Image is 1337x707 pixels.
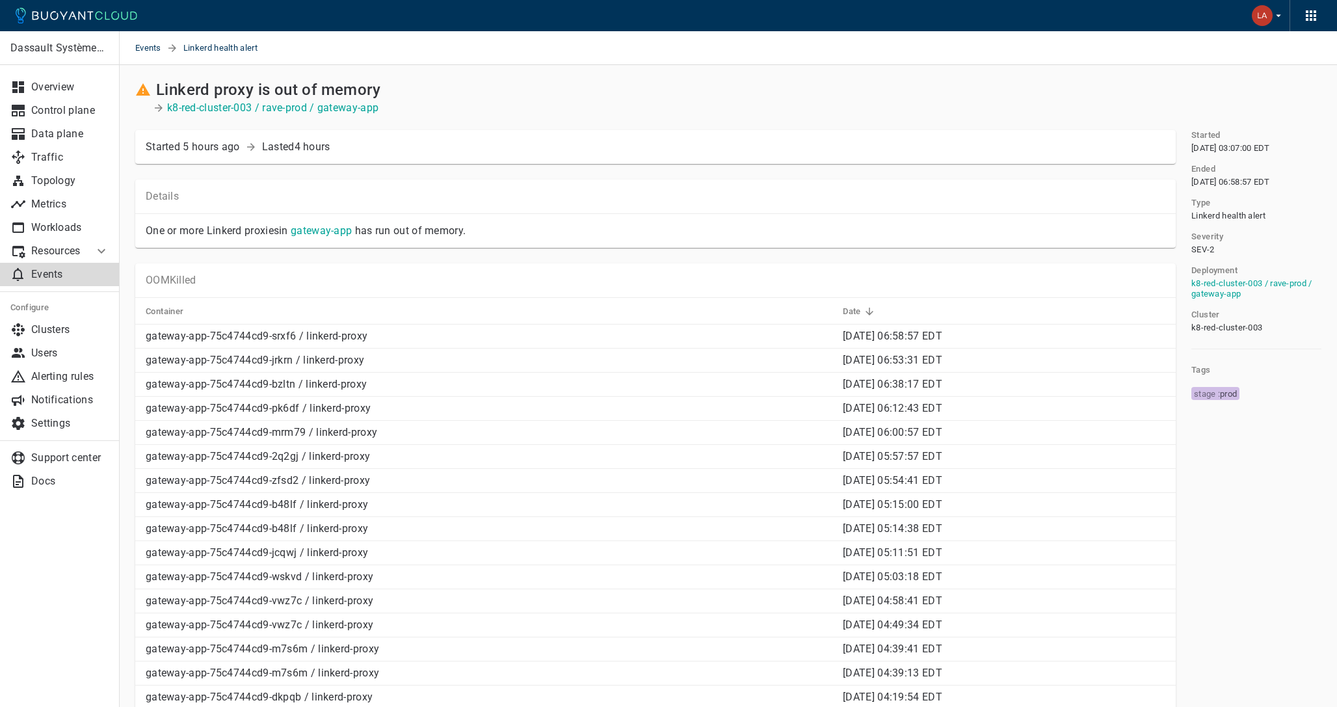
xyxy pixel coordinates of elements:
p: Data plane [31,127,109,140]
span: Mon, 18 Aug 2025 08:58:41 UTC [843,594,942,607]
span: Mon, 18 Aug 2025 09:57:57 UTC [843,450,942,462]
p: gateway-app-75c4744cd9-mrm79 / linkerd-proxy [146,426,832,439]
p: Lasted 4 hours [262,140,330,153]
p: Settings [31,417,109,430]
p: Support center [31,451,109,464]
p: gateway-app-75c4744cd9-jrkrn / linkerd-proxy [146,354,832,367]
p: gateway-app-75c4744cd9-b48lf / linkerd-proxy [146,522,832,535]
p: gateway-app-75c4744cd9-dkpqb / linkerd-proxy [146,691,832,704]
h5: Severity [1191,232,1223,242]
h5: Type [1191,198,1211,208]
div: Started [146,140,240,153]
span: SEV-2 [1191,245,1215,255]
p: gateway-app-75c4744cd9-b48lf / linkerd-proxy [146,498,832,511]
p: Docs [31,475,109,488]
span: Mon, 18 Aug 2025 08:39:13 UTC [843,667,942,679]
h5: Container [146,306,184,317]
p: gateway-app-75c4744cd9-bzltn / linkerd-proxy [146,378,832,391]
span: [DATE] 03:07:00 EDT [1191,143,1270,153]
p: gateway-app-75c4744cd9-srxf6 / linkerd-proxy [146,330,832,343]
span: Mon, 18 Aug 2025 10:53:31 UTC [843,354,942,366]
p: gateway-app-75c4744cd9-m7s6m / linkerd-proxy [146,643,832,656]
img: Labhesh Potdar [1252,5,1273,26]
h2: Linkerd proxy is out of memory [156,81,380,99]
h5: Ended [1191,164,1215,174]
span: Container [146,306,201,317]
span: Mon, 18 Aug 2025 10:58:57 UTC [843,330,942,342]
span: Mon, 18 Aug 2025 08:49:34 UTC [843,619,942,631]
p: Notifications [31,394,109,407]
span: k8-red-cluster-003 [1191,323,1262,333]
h5: Cluster [1191,310,1220,320]
p: Resources [31,245,83,258]
span: Mon, 18 Aug 2025 08:39:41 UTC [843,643,942,655]
span: prod [1220,389,1237,399]
p: OOMKilled [146,274,196,287]
span: Linkerd health alert [1191,211,1265,221]
span: Mon, 18 Aug 2025 10:38:17 UTC [843,378,942,390]
span: Date [843,306,878,317]
p: gateway-app-75c4744cd9-vwz7c / linkerd-proxy [146,619,832,632]
p: Workloads [31,221,109,234]
p: gateway-app-75c4744cd9-2q2gj / linkerd-proxy [146,450,832,463]
p: gateway-app-75c4744cd9-wskvd / linkerd-proxy [146,570,832,583]
p: Control plane [31,104,109,117]
a: k8-red-cluster-003 / rave-prod / gateway-app [1191,278,1312,299]
h5: Started [1191,130,1221,140]
p: gateway-app-75c4744cd9-vwz7c / linkerd-proxy [146,594,832,607]
h5: Tags [1191,365,1321,375]
p: Alerting rules [31,370,109,383]
span: Mon, 18 Aug 2025 09:14:38 UTC [843,522,942,535]
p: gateway-app-75c4744cd9-jcqwj / linkerd-proxy [146,546,832,559]
p: Dassault Systèmes- MEDIDATA [10,42,109,55]
span: [DATE] 06:58:57 EDT [1191,177,1270,187]
p: gateway-app-75c4744cd9-zfsd2 / linkerd-proxy [146,474,832,487]
h5: Deployment [1191,265,1238,276]
span: Mon, 18 Aug 2025 08:19:54 UTC [843,691,942,703]
span: Mon, 18 Aug 2025 09:54:41 UTC [843,474,942,487]
p: Traffic [31,151,109,164]
p: gateway-app-75c4744cd9-m7s6m / linkerd-proxy [146,667,832,680]
span: Mon, 18 Aug 2025 09:15:00 UTC [843,498,942,511]
span: stage : [1194,389,1220,399]
p: Events [31,268,109,281]
a: Events [135,31,166,65]
p: Details [146,190,1165,203]
p: Topology [31,174,109,187]
span: Mon, 18 Aug 2025 09:11:51 UTC [843,546,942,559]
p: One or more Linkerd proxies in has run out of memory. [146,224,1165,237]
p: gateway-app-75c4744cd9-pk6df / linkerd-proxy [146,402,832,415]
a: gateway-app [291,224,352,237]
span: Mon, 18 Aug 2025 10:12:43 UTC [843,402,942,414]
a: k8-red-cluster-003 / rave-prod / gateway-app [167,101,378,114]
span: Linkerd health alert [183,31,273,65]
h5: Date [843,306,861,317]
p: Metrics [31,198,109,211]
p: Users [31,347,109,360]
span: Mon, 18 Aug 2025 10:00:57 UTC [843,426,942,438]
span: Mon, 18 Aug 2025 09:03:18 UTC [843,570,942,583]
relative-time: 5 hours ago [183,140,239,153]
p: Overview [31,81,109,94]
h5: Configure [10,302,109,313]
p: Clusters [31,323,109,336]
